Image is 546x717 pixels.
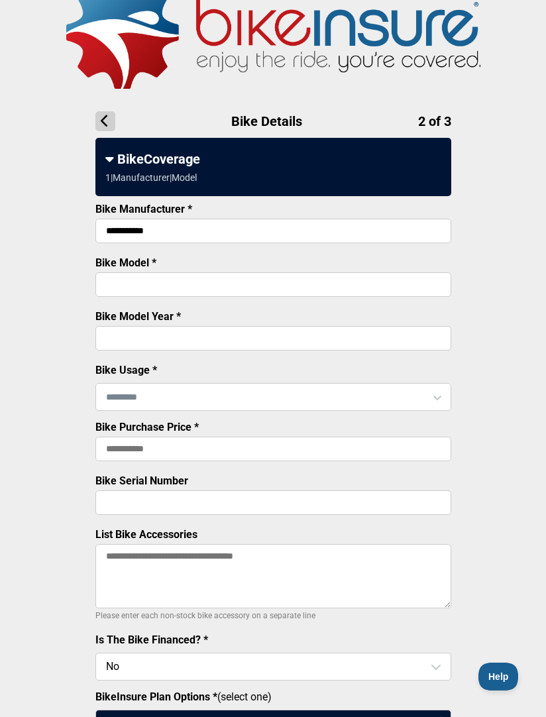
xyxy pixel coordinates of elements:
label: List Bike Accessories [95,528,197,541]
h1: Bike Details [95,111,451,131]
label: Bike Manufacturer * [95,203,192,215]
strong: BikeInsure Plan Options * [95,690,217,703]
label: Bike Model * [95,256,156,269]
label: Bike Purchase Price * [95,421,199,433]
label: Bike Usage * [95,364,157,376]
div: BikeCoverage [105,151,441,167]
iframe: Toggle Customer Support [478,663,519,690]
label: Bike Serial Number [95,474,188,487]
label: (select one) [95,690,451,703]
span: 2 of 3 [418,113,451,129]
label: Is The Bike Financed? * [95,634,208,646]
label: Bike Model Year * [95,310,181,323]
div: 1 | Manufacturer | Model [105,172,197,183]
p: Please enter each non-stock bike accessory on a separate line [95,608,451,624]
